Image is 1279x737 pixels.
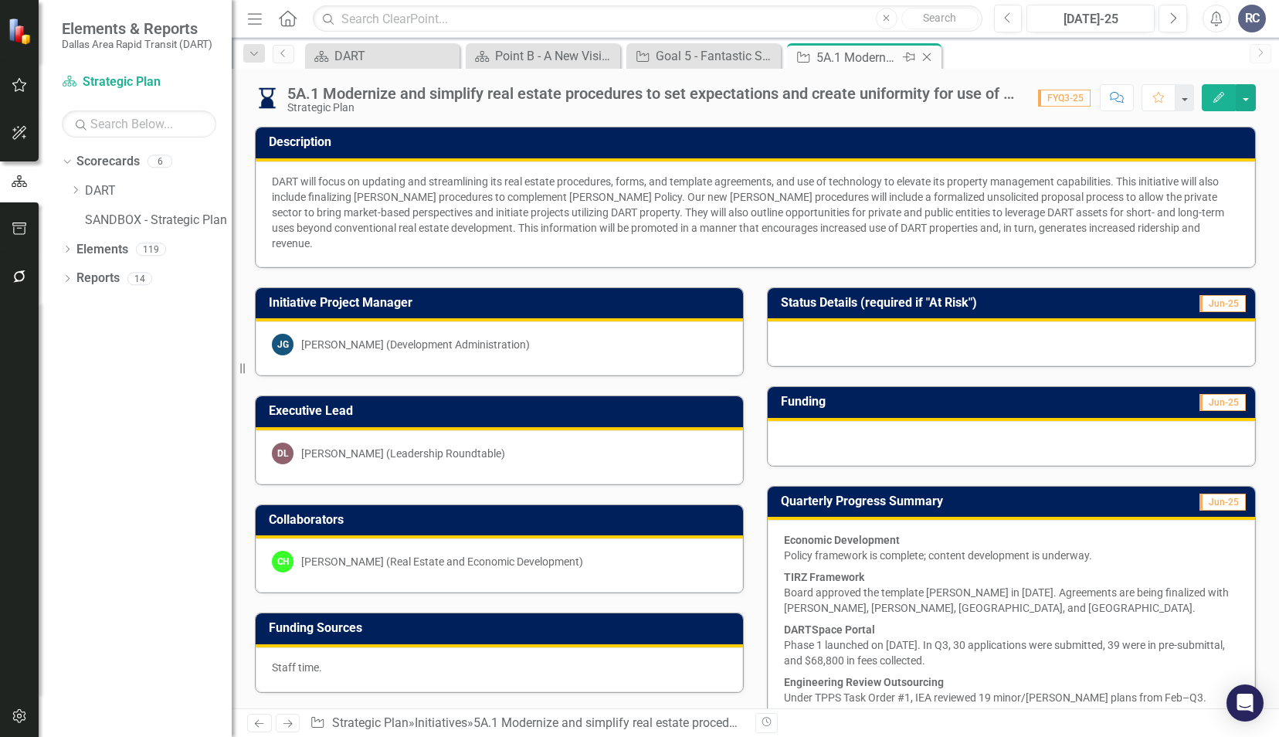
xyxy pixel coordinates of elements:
[1199,295,1246,312] span: Jun-25
[269,621,735,635] h3: Funding Sources
[62,19,212,38] span: Elements & Reports
[255,86,280,110] img: In Progress
[310,715,744,732] div: » »
[301,554,583,569] div: [PERSON_NAME] (Real Estate and Economic Development)
[784,676,944,688] strong: Engineering Review Outsourcing
[784,532,1239,566] p: Policy framework is complete; content development is underway.
[272,551,293,572] div: CH
[334,46,456,66] div: DART
[127,272,152,285] div: 14
[784,534,900,546] strong: Economic Development
[784,566,1239,619] p: Board approved the template [PERSON_NAME] in [DATE]. Agreements are being finalized with [PERSON_...
[8,18,35,45] img: ClearPoint Strategy
[301,337,530,352] div: [PERSON_NAME] (Development Administration)
[784,619,1239,671] p: Phase 1 launched on [DATE]. In Q3, 30 applications were submitted, 39 were in pre-submittal, and ...
[630,46,777,66] a: Goal 5 - Fantastic Spaces
[136,243,166,256] div: 119
[148,155,172,168] div: 6
[473,715,1115,730] div: 5A.1 Modernize and simplify real estate procedures to set expectations and create uniformity for ...
[1026,5,1155,32] button: [DATE]-25
[1199,394,1246,411] span: Jun-25
[1199,494,1246,511] span: Jun-25
[1038,90,1091,107] span: FYQ3-25
[62,38,212,50] small: Dallas Area Rapid Transit (DART)
[415,715,467,730] a: Initiatives
[784,571,864,583] strong: TIRZ Framework
[470,46,616,66] a: Point B - A New Vision for Mobility in [GEOGRAPHIC_DATA][US_STATE]
[269,135,1247,149] h3: Description
[656,46,777,66] div: Goal 5 - Fantastic Spaces
[784,623,875,636] strong: DARTSpace Portal
[816,48,899,67] div: 5A.1 Modernize and simplify real estate procedures to set expectations and create uniformity for ...
[85,212,232,229] a: SANDBOX - Strategic Plan
[1032,10,1149,29] div: [DATE]-25
[781,494,1141,508] h3: Quarterly Progress Summary
[269,296,735,310] h3: Initiative Project Manager
[269,404,735,418] h3: Executive Lead
[272,660,727,675] p: Staff time.
[272,443,293,464] div: DL
[923,12,956,24] span: Search
[272,334,293,355] div: JG
[62,110,216,138] input: Search Below...
[784,671,1239,724] p: Under TPPS Task Order #1, IEA reviewed 19 minor/[PERSON_NAME] plans from Feb–Q3. Review fees tota...
[76,153,140,171] a: Scorecards
[301,446,505,461] div: [PERSON_NAME] (Leadership Roundtable)
[85,182,232,200] a: DART
[1238,5,1266,32] button: RC
[781,296,1155,310] h3: Status Details (required if "At Risk")
[309,46,456,66] a: DART
[269,513,735,527] h3: Collaborators
[62,73,216,91] a: Strategic Plan
[332,715,409,730] a: Strategic Plan
[76,270,120,287] a: Reports
[76,241,128,259] a: Elements
[272,174,1239,251] p: DART will focus on updating and streamlining its real estate procedures, forms, and template agre...
[1226,684,1264,722] div: Open Intercom Messenger
[495,46,616,66] div: Point B - A New Vision for Mobility in [GEOGRAPHIC_DATA][US_STATE]
[901,8,979,29] button: Search
[313,5,982,32] input: Search ClearPoint...
[287,102,1023,114] div: Strategic Plan
[781,395,1006,409] h3: Funding
[287,85,1023,102] div: 5A.1 Modernize and simplify real estate procedures to set expectations and create uniformity for ...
